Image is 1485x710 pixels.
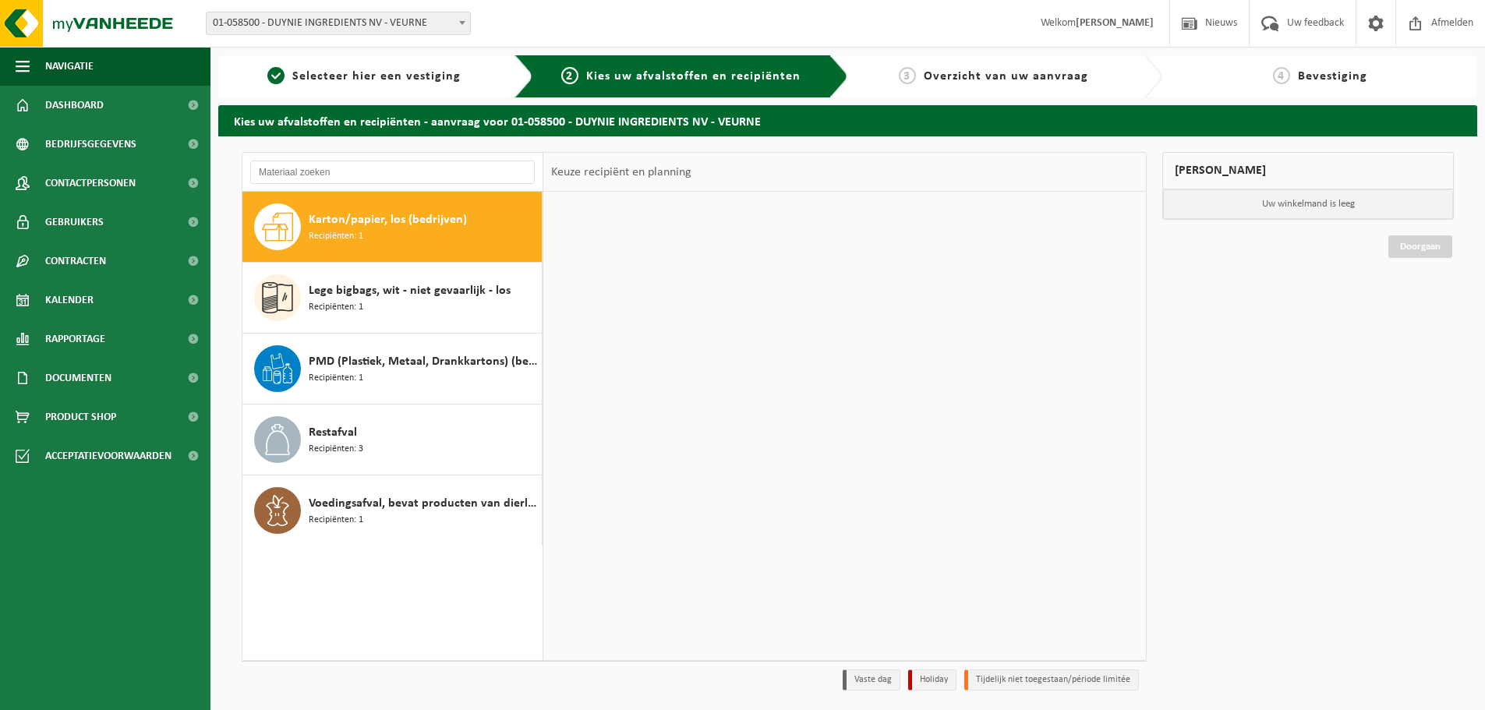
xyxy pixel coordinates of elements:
span: 01-058500 - DUYNIE INGREDIENTS NV - VEURNE [206,12,471,35]
span: Karton/papier, los (bedrijven) [309,210,467,229]
input: Materiaal zoeken [250,161,535,184]
span: Recipiënten: 3 [309,442,363,457]
span: 2 [561,67,578,84]
span: 01-058500 - DUYNIE INGREDIENTS NV - VEURNE [207,12,470,34]
span: Overzicht van uw aanvraag [924,70,1088,83]
span: Navigatie [45,47,94,86]
span: Gebruikers [45,203,104,242]
span: Rapportage [45,320,105,359]
span: Documenten [45,359,111,397]
span: Recipiënten: 1 [309,513,363,528]
span: Restafval [309,423,357,442]
button: Voedingsafval, bevat producten van dierlijke oorsprong, onverpakt, categorie 3 Recipiënten: 1 [242,475,543,546]
div: [PERSON_NAME] [1162,152,1454,189]
li: Tijdelijk niet toegestaan/période limitée [964,669,1139,691]
strong: [PERSON_NAME] [1076,17,1154,29]
button: Lege bigbags, wit - niet gevaarlijk - los Recipiënten: 1 [242,263,543,334]
span: Dashboard [45,86,104,125]
span: Bevestiging [1298,70,1367,83]
span: Recipiënten: 1 [309,371,363,386]
span: 4 [1273,67,1290,84]
span: Kies uw afvalstoffen en recipiënten [586,70,801,83]
span: Selecteer hier een vestiging [292,70,461,83]
div: Keuze recipiënt en planning [543,153,699,192]
span: Lege bigbags, wit - niet gevaarlijk - los [309,281,511,300]
span: Voedingsafval, bevat producten van dierlijke oorsprong, onverpakt, categorie 3 [309,494,538,513]
span: Contracten [45,242,106,281]
li: Holiday [908,669,956,691]
button: Restafval Recipiënten: 3 [242,404,543,475]
span: Kalender [45,281,94,320]
button: PMD (Plastiek, Metaal, Drankkartons) (bedrijven) Recipiënten: 1 [242,334,543,404]
span: Contactpersonen [45,164,136,203]
span: Product Shop [45,397,116,436]
p: Uw winkelmand is leeg [1163,189,1453,219]
h2: Kies uw afvalstoffen en recipiënten - aanvraag voor 01-058500 - DUYNIE INGREDIENTS NV - VEURNE [218,105,1477,136]
span: 1 [267,67,285,84]
span: Recipiënten: 1 [309,229,363,244]
a: 1Selecteer hier een vestiging [226,67,502,86]
span: 3 [899,67,916,84]
li: Vaste dag [843,669,900,691]
span: PMD (Plastiek, Metaal, Drankkartons) (bedrijven) [309,352,538,371]
span: Acceptatievoorwaarden [45,436,171,475]
span: Bedrijfsgegevens [45,125,136,164]
span: Recipiënten: 1 [309,300,363,315]
button: Karton/papier, los (bedrijven) Recipiënten: 1 [242,192,543,263]
a: Doorgaan [1388,235,1452,258]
